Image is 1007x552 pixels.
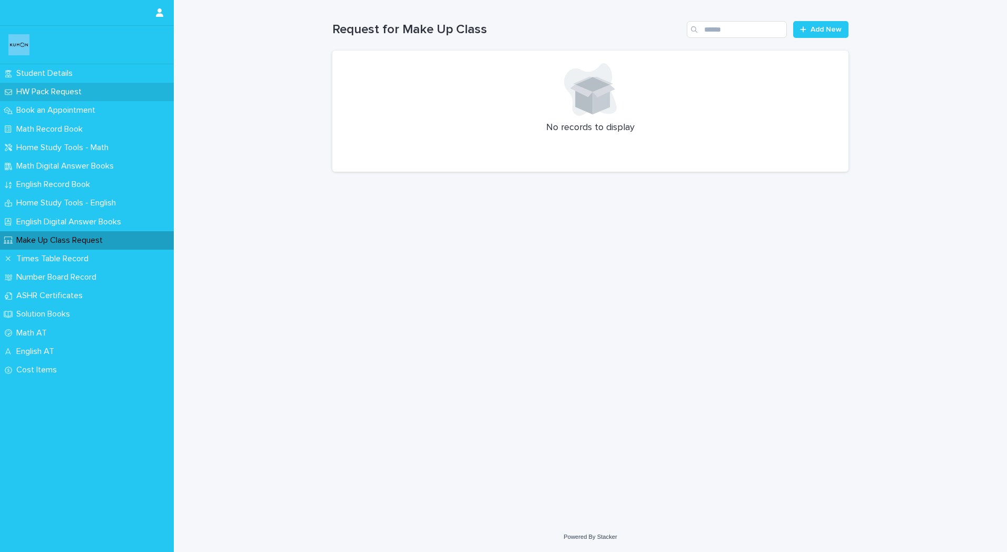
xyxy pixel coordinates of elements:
[12,309,78,319] p: Solution Books
[12,105,104,115] p: Book an Appointment
[12,161,122,171] p: Math Digital Answer Books
[564,534,617,540] a: Powered By Stacker
[12,180,98,190] p: English Record Book
[12,347,63,357] p: English AT
[12,143,117,153] p: Home Study Tools - Math
[12,328,55,338] p: Math AT
[687,21,787,38] input: Search
[12,68,81,78] p: Student Details
[12,87,90,97] p: HW Pack Request
[12,124,91,134] p: Math Record Book
[332,22,683,37] h1: Request for Make Up Class
[12,291,91,301] p: ASHR Certificates
[12,254,97,264] p: Times Table Record
[793,21,848,38] a: Add New
[12,198,124,208] p: Home Study Tools - English
[12,365,65,375] p: Cost Items
[345,122,836,134] p: No records to display
[8,34,29,55] img: o6XkwfS7S2qhyeB9lxyF
[12,235,111,245] p: Make Up Class Request
[12,217,130,227] p: English Digital Answer Books
[12,272,105,282] p: Number Board Record
[811,26,842,33] span: Add New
